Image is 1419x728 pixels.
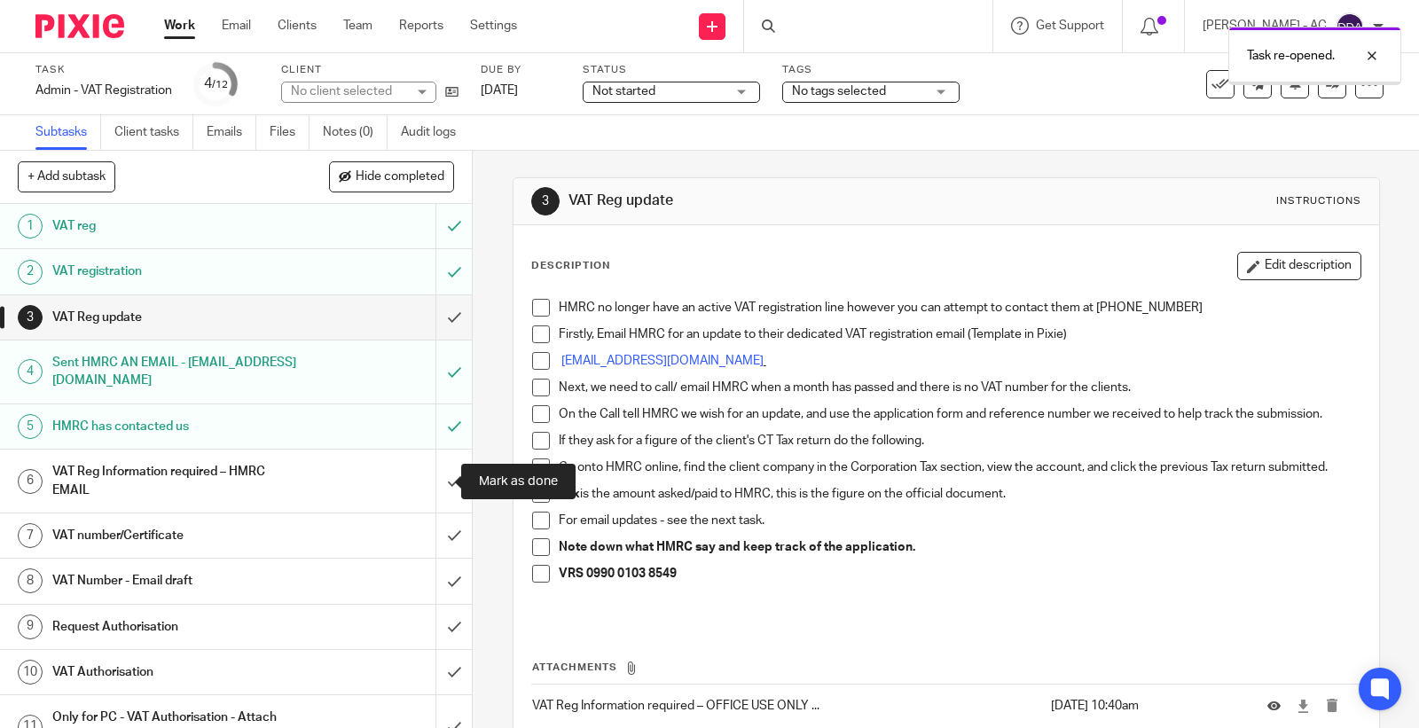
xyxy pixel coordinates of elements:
div: 7 [18,523,43,548]
p: is the amount asked/paid to HMRC, this is the figure on the official document. [559,485,1360,503]
label: Due by [481,63,561,77]
label: Status [583,63,760,77]
span: Attachments [532,662,617,672]
p: [DATE] 10:40am [1051,697,1241,715]
div: No client selected [291,82,406,100]
a: Emails [207,115,256,150]
label: Client [281,63,459,77]
h1: VAT registration [52,258,296,285]
div: 8 [18,568,43,593]
a: Settings [470,17,517,35]
h1: VAT Reg update [568,192,984,210]
div: 4 [204,74,228,94]
div: 5 [18,414,43,439]
img: Pixie [35,14,124,38]
a: Email [222,17,251,35]
div: 2 [18,260,43,285]
div: 3 [531,187,560,215]
button: Edit description [1237,252,1361,280]
a: Team [343,17,372,35]
a: Work [164,17,195,35]
span: No tags selected [792,85,886,98]
span: Not started [592,85,655,98]
h1: VAT Authorisation [52,659,296,685]
p: Description [531,259,610,273]
h1: Sent HMRC AN EMAIL - [EMAIL_ADDRESS][DOMAIN_NAME] [52,349,296,395]
span: [DATE] [481,84,518,97]
span: Hide completed [356,170,444,184]
h1: HMRC has contacted us [52,413,296,440]
p: On the Call tell HMRC we wish for an update, and use the application form and reference number we... [559,405,1360,423]
strong: Note down what HMRC say and keep track of the application. [559,541,915,553]
div: 9 [18,614,43,639]
a: Files [270,115,310,150]
h1: VAT reg [52,213,296,239]
button: Hide completed [329,161,454,192]
p: VAT Reg Information required – OFFICE USE ONLY ... [532,697,1041,715]
strong: Tax [559,488,580,500]
p: Firstly, Email HMRC for an update to their dedicated VAT registration email (Template in Pixie) [559,325,1360,343]
div: 3 [18,305,43,330]
h1: Request Authorisation [52,614,296,640]
a: Reports [399,17,443,35]
h1: VAT Number - Email draft [52,568,296,594]
p: HMRC no longer have an active VAT registration line however you can attempt to contact them at [P... [559,299,1360,317]
p: For email updates - see the next task. [559,512,1360,529]
p: If they ask for a figure of the client's CT Tax return do the following. [559,432,1360,450]
a: Client tasks [114,115,193,150]
strong: VRS 0990 0103 8549 [559,568,677,580]
a: Audit logs [401,115,469,150]
div: 6 [18,469,43,494]
label: Task [35,63,172,77]
div: 4 [18,359,43,384]
div: Instructions [1276,194,1361,208]
button: + Add subtask [18,161,115,192]
div: 10 [18,660,43,685]
small: /12 [212,80,228,90]
h1: VAT Reg Information required – HMRC EMAIL [52,458,296,504]
p: Next, we need to call/ email HMRC when a month has passed and there is no VAT number for the clie... [559,379,1360,396]
img: svg%3E [1336,12,1364,41]
div: Admin - VAT Registration [35,82,172,99]
a: Notes (0) [323,115,388,150]
a: Download [1297,697,1310,715]
p: Task re-opened. [1247,47,1335,65]
p: Go onto HMRC online, find the client company in the Corporation Tax section, view the account, an... [559,458,1360,476]
a: [EMAIL_ADDRESS][DOMAIN_NAME] [561,355,764,367]
div: 1 [18,214,43,239]
h1: VAT number/Certificate [52,522,296,549]
a: Subtasks [35,115,101,150]
a: Clients [278,17,317,35]
h1: VAT Reg update [52,304,296,331]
